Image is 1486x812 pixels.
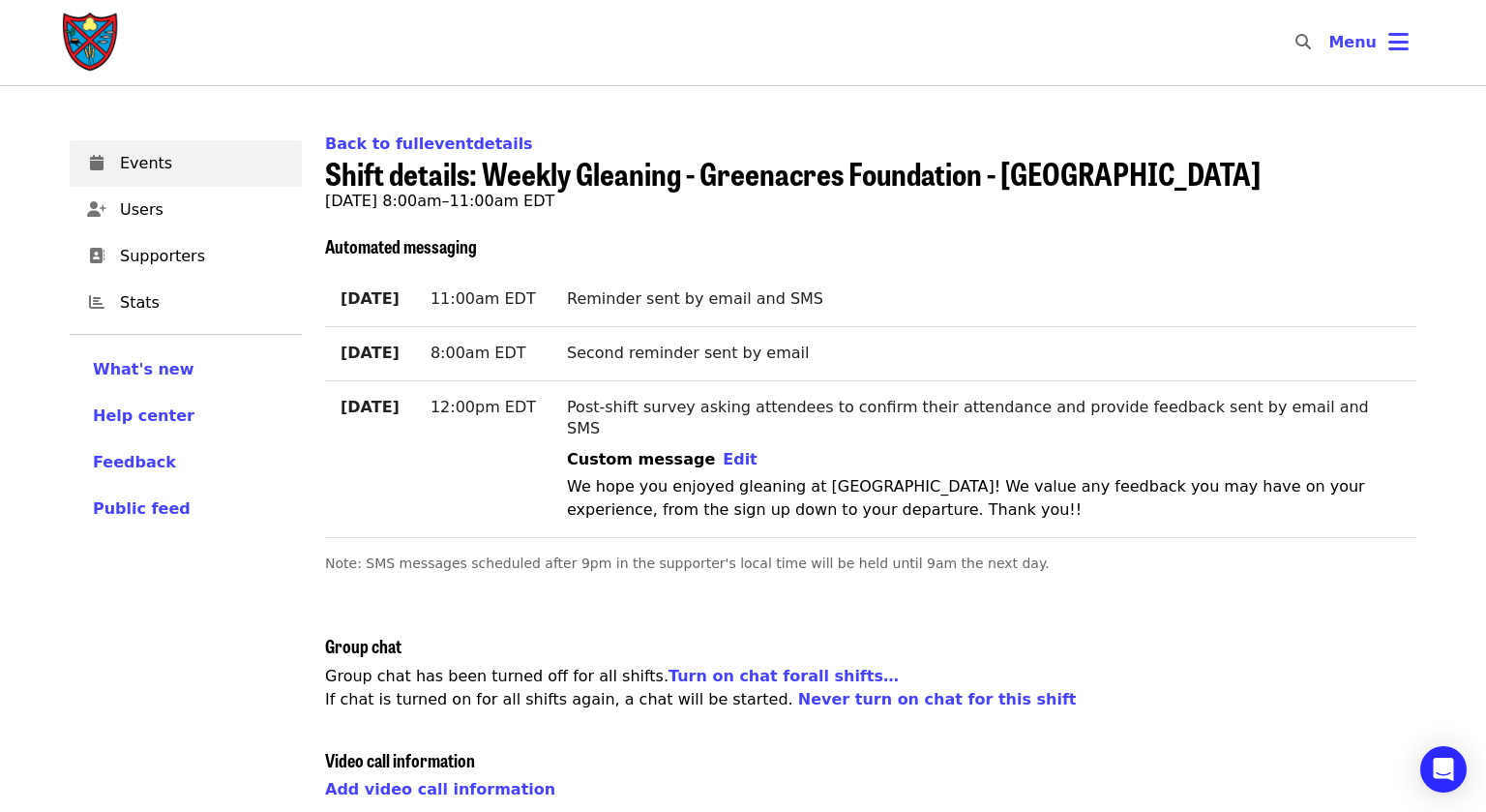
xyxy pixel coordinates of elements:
i: bars icon [1388,28,1409,56]
span: Users [120,198,286,222]
strong: [DATE] [341,398,400,416]
div: Open Intercom Messenger [1420,746,1467,793]
span: We hope you enjoyed gleaning at [GEOGRAPHIC_DATA]! We value any feedback you may have on your exp... [567,477,1365,519]
strong: [DATE] [341,289,400,308]
span: 8:00am EDT [431,344,526,362]
button: Never turn on chat for this shift [798,688,1077,711]
span: Shift details: Weekly Gleaning - Greenacres Foundation - [GEOGRAPHIC_DATA] [325,150,1261,195]
a: Users [70,187,302,233]
i: calendar icon [90,154,104,172]
a: Stats [70,280,302,326]
span: Custom message [567,450,715,468]
span: Group chat [325,633,401,658]
span: Help center [93,406,194,425]
span: What's new [93,360,194,378]
td: Second reminder sent by email [551,326,1416,380]
a: Supporters [70,233,302,280]
a: Back to fulleventdetails [325,135,533,153]
input: Search [1323,19,1338,66]
i: user-plus icon [87,200,106,219]
a: What's new [93,358,279,381]
span: Supporters [120,245,286,268]
span: Video call information [325,747,475,772]
span: Events [120,152,286,175]
span: 11:00am EDT [431,289,536,308]
span: Group chat has been turned off for all shifts . If chat is turned on for all shifts again, a chat... [325,667,1077,708]
td: Post-shift survey asking attendees to confirm their attendance and provide feedback sent by email... [551,380,1416,538]
span: Menu [1328,33,1377,51]
i: search icon [1295,33,1311,51]
td: Reminder sent by email and SMS [551,273,1416,326]
button: Edit [723,448,758,471]
span: 12:00pm EDT [431,398,536,416]
a: Help center [93,405,279,428]
button: Feedback [93,451,176,474]
span: Stats [120,291,286,315]
i: address-book icon [89,247,104,265]
p: [DATE] 8:00am–11:00am EDT [325,190,1416,213]
i: chart-bar icon [89,293,104,312]
a: Public feed [93,497,279,521]
span: Edit [723,450,758,468]
span: Automated messaging [325,233,477,258]
button: Toggle account menu [1313,19,1424,66]
a: Turn on chat forall shifts… [669,667,899,685]
a: Add video call information [325,780,555,798]
a: Events [70,140,302,187]
strong: [DATE] [341,344,400,362]
img: Society of St. Andrew - Home [62,12,120,74]
span: Note: SMS messages scheduled after 9pm in the supporter's local time will be held until 9am the n... [325,556,1050,571]
span: Public feed [93,499,191,518]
